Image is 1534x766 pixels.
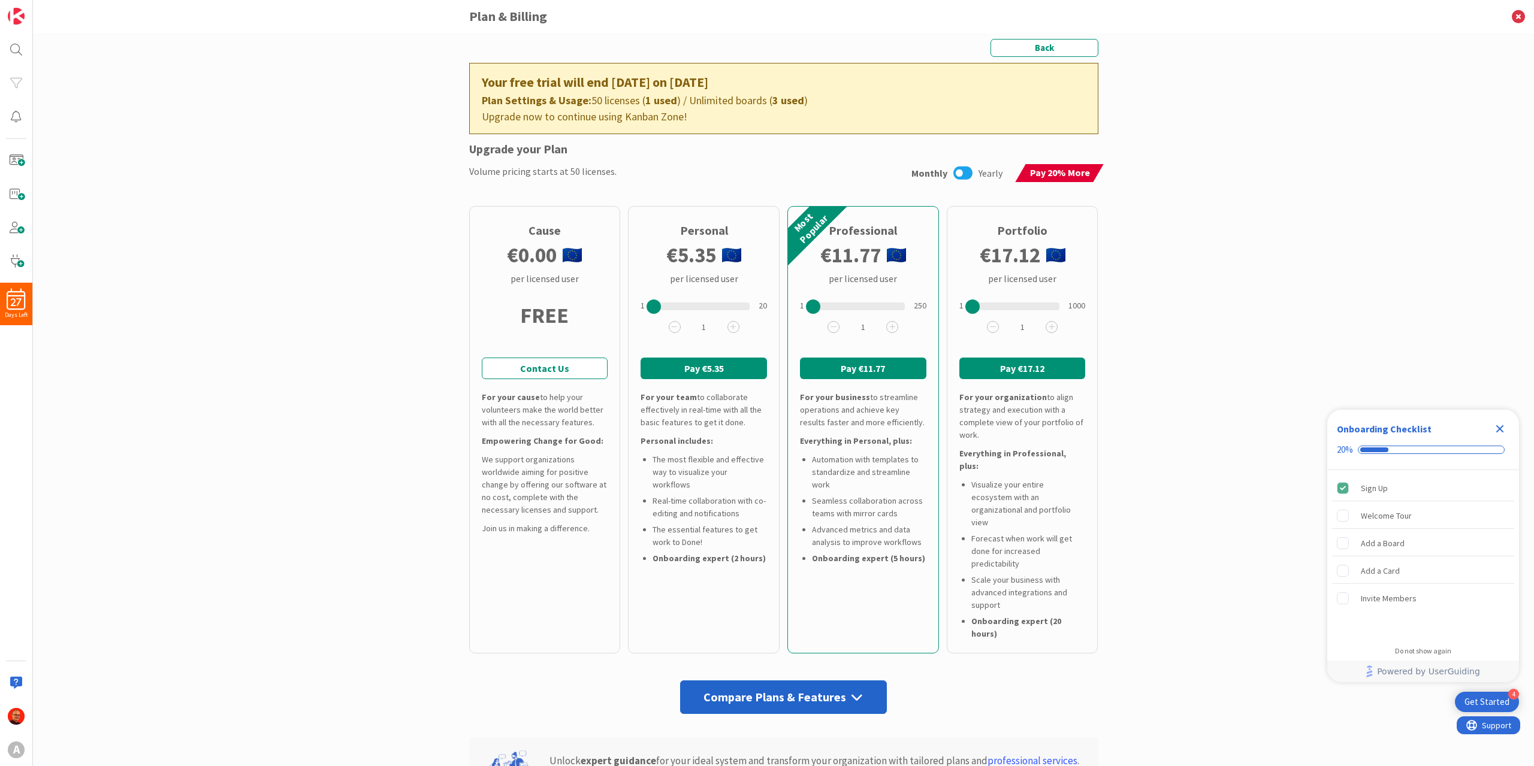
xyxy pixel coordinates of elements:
[482,435,608,447] div: Empowering Change for Good:
[1332,530,1514,556] div: Add a Board is incomplete.
[641,391,767,429] div: to collaborate effectively in real-time with all the basic features to get it done.
[1029,164,1089,181] span: Pay 20% More
[887,248,906,262] img: eu.png
[971,574,1086,611] li: Scale your business with advanced integrations and support
[641,299,645,312] div: 1
[988,271,1056,286] div: per licensed user
[1361,591,1417,605] div: Invite Members
[812,453,926,491] li: Automation with templates to standardize and streamline work
[1332,475,1514,501] div: Sign Up is complete.
[469,140,1098,158] div: Upgrade your Plan
[482,453,608,516] div: We support organizations worldwide aiming for positive change by offering our software at no cost...
[1361,564,1400,578] div: Add a Card
[1337,444,1509,455] div: Checklist progress: 20%
[8,741,25,758] div: A
[800,392,870,402] b: For your business
[1361,508,1412,523] div: Welcome Tour
[641,392,697,402] b: For your team
[653,453,767,491] li: The most flexible and effective way to visualize your workflows
[482,92,1086,108] div: 50 licenses ( ) / Unlimited boards ( )
[959,447,1086,473] div: Everything in Professional, plus:
[482,391,608,429] div: to help your volunteers make the world better with all the necessary features.
[8,8,25,25] img: Visit kanbanzone.com
[8,708,25,725] img: CP
[1361,481,1388,495] div: Sign Up
[482,358,608,379] a: Contact Us
[469,164,617,182] div: Volume pricing starts at 50 licenses.
[1332,502,1514,529] div: Welcome Tour is incomplete.
[641,358,767,379] button: Pay €5.35
[482,392,540,402] b: For your cause
[959,392,1047,402] b: For your organization
[653,523,767,549] li: The essential features to get work to Done!
[1337,444,1353,455] div: 20%
[1464,696,1509,708] div: Get Started
[482,108,1086,125] div: Upgrade now to continue using Kanban Zone!
[11,298,22,307] span: 27
[971,479,1086,529] li: Visualize your entire ecosystem with an organizational and portfolio view
[812,553,925,564] b: Onboarding expert (5 hours)
[812,495,926,520] li: Seamless collaboration across teams with mirror cards
[722,248,741,262] img: eu.png
[563,248,582,262] img: eu.png
[971,616,1061,639] b: Onboarding expert (20 hours)
[507,240,557,271] b: € 0.00
[529,222,561,240] div: Cause
[482,72,1086,92] div: Your free trial will end [DATE] on [DATE]
[680,680,887,714] div: Compare Plans & Features
[1455,692,1519,712] div: Open Get Started checklist, remaining modules: 4
[911,166,947,180] span: Monthly
[1332,558,1514,584] div: Add a Card is incomplete.
[829,222,897,240] div: Professional
[842,319,884,335] span: 1
[653,495,767,520] li: Real-time collaboration with co-editing and notifications
[1395,646,1451,656] div: Do not show again
[511,271,579,286] div: per licensed user
[1327,410,1519,682] div: Checklist Container
[914,299,926,312] div: 250
[520,286,569,346] div: FREE
[997,222,1047,240] div: Portfolio
[1333,661,1513,682] a: Powered by UserGuiding
[784,207,828,250] div: Most Popular
[645,93,677,107] b: 1 used
[800,358,926,379] button: Pay €11.77
[1377,664,1480,679] span: Powered by UserGuiding
[979,166,1014,180] span: Yearly
[1046,248,1065,262] img: eu.png
[1508,689,1519,700] div: 4
[759,299,767,312] div: 20
[772,93,804,107] b: 3 used
[1361,536,1405,550] div: Add a Board
[653,553,766,564] b: Onboarding expert (2 hours)
[25,2,55,16] span: Support
[800,299,804,312] div: 1
[971,532,1086,570] li: Forecast when work will get done for increased predictability
[683,319,725,335] span: 1
[1337,422,1432,436] div: Onboarding Checklist
[1327,470,1519,638] div: Checklist items
[959,299,964,312] div: 1
[1327,661,1519,682] div: Footer
[812,523,926,549] li: Advanced metrics and data analysis to improve workflows
[1332,585,1514,611] div: Invite Members is incomplete.
[1490,419,1509,438] div: Close Checklist
[991,39,1098,57] button: Back
[820,240,881,271] b: € 11.77
[959,391,1086,441] div: to align strategy and execution with a complete view of your portfolio of work.
[670,271,738,286] div: per licensed user
[1001,319,1043,335] span: 1
[680,222,728,240] div: Personal
[800,435,926,447] div: Everything in Personal, plus:
[641,435,767,447] div: Personal includes:
[959,358,1086,379] button: Pay €17.12
[666,240,716,271] b: € 5.35
[1068,299,1085,312] div: 1000
[800,391,926,429] div: to streamline operations and achieve key results faster and more efficiently.
[482,93,591,107] b: Plan Settings & Usage:
[980,240,1040,271] b: € 17.12
[829,271,897,286] div: per licensed user
[482,522,608,535] div: Join us in making a difference.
